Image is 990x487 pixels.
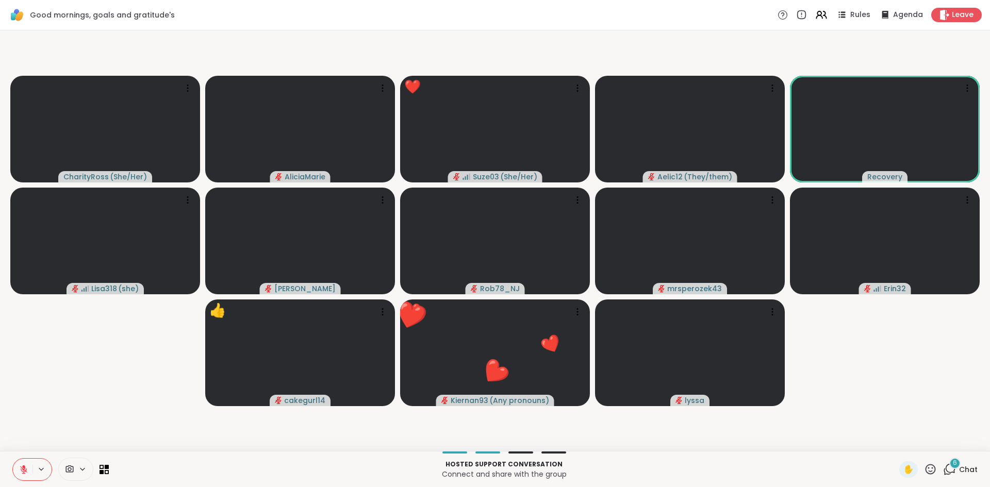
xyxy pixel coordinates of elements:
div: ❤️ [404,77,421,97]
span: Erin32 [884,283,906,294]
span: Lisa318 [91,283,117,294]
span: audio-muted [471,285,478,292]
button: ❤️ [379,285,442,347]
span: audio-muted [675,397,683,404]
span: audio-muted [275,397,282,404]
span: ( Any pronouns ) [489,395,549,406]
span: lyssa [685,395,704,406]
span: audio-muted [441,397,449,404]
span: 6 [953,459,957,467]
span: audio-muted [265,285,272,292]
span: audio-muted [648,173,655,180]
button: ❤️ [465,342,525,403]
span: audio-muted [658,285,665,292]
p: Connect and share with the group [115,469,893,479]
span: audio-muted [453,173,460,180]
span: ( She/Her ) [500,172,537,182]
span: AliciaMarie [285,172,325,182]
span: ( she ) [118,283,139,294]
p: Hosted support conversation [115,460,893,469]
span: audio-muted [72,285,79,292]
span: Suze03 [473,172,499,182]
span: ( She/Her ) [110,172,147,182]
span: [PERSON_NAME] [274,283,336,294]
span: mrsperozek43 [667,283,722,294]
span: Rob78_NJ [480,283,520,294]
button: ❤️ [530,323,572,365]
div: 👍 [209,300,226,321]
span: Recovery [867,172,902,182]
span: audio-muted [864,285,871,292]
img: ShareWell Logomark [8,6,26,24]
span: Leave [952,10,973,20]
span: Rules [850,10,870,20]
span: Good mornings, goals and gratitude's [30,10,175,20]
span: Chat [959,464,978,475]
span: audio-muted [275,173,283,180]
span: cakegurl14 [284,395,325,406]
span: Agenda [893,10,923,20]
span: ✋ [903,463,914,476]
span: Aelic12 [657,172,683,182]
span: ( They/them ) [684,172,732,182]
span: Kiernan93 [451,395,488,406]
span: CharityRoss [63,172,109,182]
